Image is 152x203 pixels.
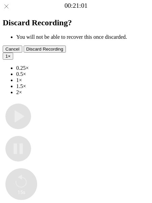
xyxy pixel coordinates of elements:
li: 1.5× [16,83,149,89]
li: You will not be able to recover this once discarded. [16,34,149,40]
li: 0.25× [16,65,149,71]
button: 1× [3,53,13,60]
button: Cancel [3,46,22,53]
li: 1× [16,77,149,83]
button: Discard Recording [24,46,66,53]
li: 2× [16,89,149,95]
li: 0.5× [16,71,149,77]
h2: Discard Recording? [3,18,149,27]
a: 00:21:01 [65,2,87,9]
span: 1 [5,54,8,59]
